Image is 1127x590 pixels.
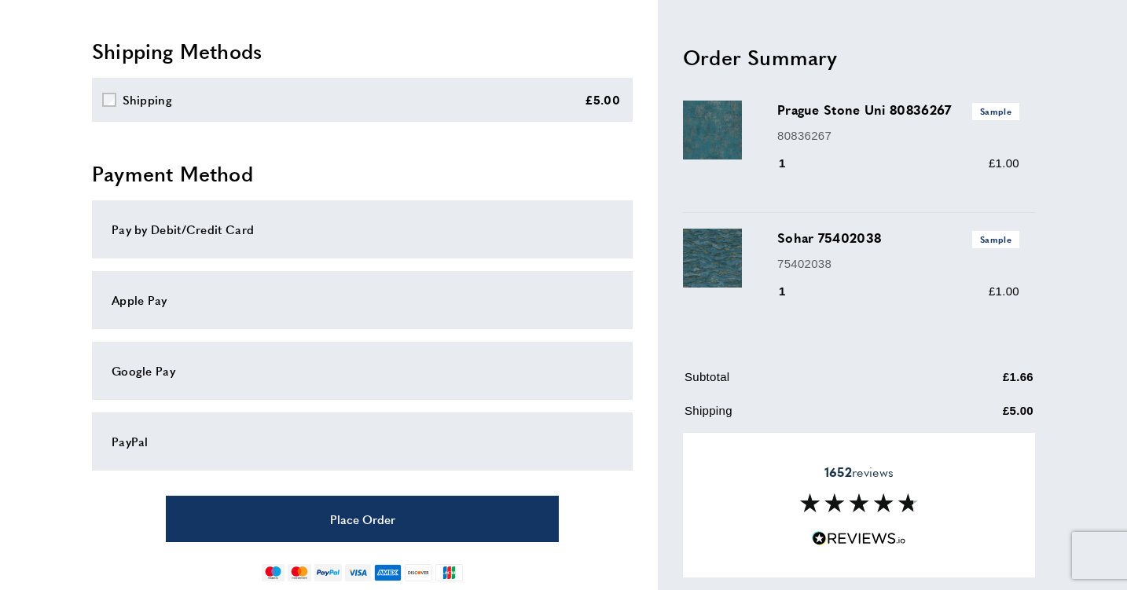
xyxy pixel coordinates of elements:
[824,464,894,480] span: reviews
[777,254,1019,273] p: 75402038
[777,282,808,301] div: 1
[585,90,621,109] div: £5.00
[405,564,432,581] img: discover
[683,42,1035,71] h2: Order Summary
[92,37,633,65] h2: Shipping Methods
[112,432,613,451] div: PayPal
[683,101,742,159] img: Prague Stone Uni 80836267
[989,284,1019,298] span: £1.00
[800,493,918,512] img: Reviews section
[685,368,923,398] td: Subtotal
[112,361,613,380] div: Google Pay
[925,401,1033,432] td: £5.00
[166,496,559,542] button: Place Order
[812,531,906,546] img: Reviews.io 5 stars
[112,291,613,310] div: Apple Pay
[685,401,923,432] td: Shipping
[925,368,1033,398] td: £1.66
[123,90,172,109] div: Shipping
[262,564,285,581] img: maestro
[824,463,852,481] strong: 1652
[374,564,402,581] img: american-express
[112,220,613,239] div: Pay by Debit/Credit Card
[972,103,1019,119] span: Sample
[972,231,1019,247] span: Sample
[435,564,463,581] img: jcb
[288,564,310,581] img: mastercard
[777,229,1019,247] h3: Sohar 75402038
[345,564,371,581] img: visa
[989,156,1019,170] span: £1.00
[92,159,633,188] h2: Payment Method
[683,229,742,288] img: Sohar 75402038
[777,101,1019,119] h3: Prague Stone Uni 80836267
[314,564,342,581] img: paypal
[777,154,808,173] div: 1
[777,126,1019,145] p: 80836267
